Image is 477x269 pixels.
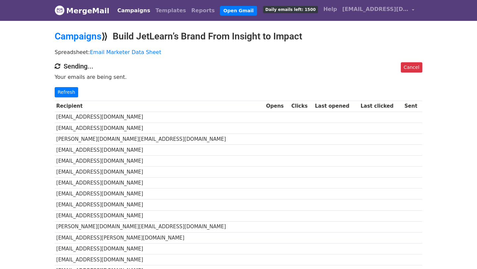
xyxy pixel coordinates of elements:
[115,4,153,17] a: Campaigns
[313,101,359,112] th: Last opened
[290,101,313,112] th: Clicks
[55,243,264,254] td: [EMAIL_ADDRESS][DOMAIN_NAME]
[189,4,218,17] a: Reports
[55,74,422,81] p: Your emails are being sent.
[55,167,264,178] td: [EMAIL_ADDRESS][DOMAIN_NAME]
[342,5,408,13] span: [EMAIL_ADDRESS][DOMAIN_NAME]
[55,49,422,56] p: Spreadsheet:
[260,3,321,16] a: Daily emails left: 1500
[263,6,318,13] span: Daily emails left: 1500
[55,112,264,123] td: [EMAIL_ADDRESS][DOMAIN_NAME]
[55,232,264,243] td: [EMAIL_ADDRESS][PERSON_NAME][DOMAIN_NAME]
[55,254,264,265] td: [EMAIL_ADDRESS][DOMAIN_NAME]
[340,3,417,18] a: [EMAIL_ADDRESS][DOMAIN_NAME]
[55,221,264,232] td: [PERSON_NAME][DOMAIN_NAME][EMAIL_ADDRESS][DOMAIN_NAME]
[90,49,161,55] a: Email Marketer Data Sheet
[264,101,290,112] th: Opens
[401,62,422,73] a: Cancel
[220,6,257,16] a: Open Gmail
[403,101,422,112] th: Sent
[55,62,422,70] h4: Sending...
[55,156,264,167] td: [EMAIL_ADDRESS][DOMAIN_NAME]
[55,134,264,144] td: [PERSON_NAME][DOMAIN_NAME][EMAIL_ADDRESS][DOMAIN_NAME]
[153,4,188,17] a: Templates
[55,123,264,134] td: [EMAIL_ADDRESS][DOMAIN_NAME]
[55,4,109,18] a: MergeMail
[55,5,65,15] img: MergeMail logo
[55,101,264,112] th: Recipient
[55,199,264,210] td: [EMAIL_ADDRESS][DOMAIN_NAME]
[55,144,264,155] td: [EMAIL_ADDRESS][DOMAIN_NAME]
[321,3,340,16] a: Help
[55,210,264,221] td: [EMAIL_ADDRESS][DOMAIN_NAME]
[55,31,422,42] h2: ⟫ Build JetLearn’s Brand From Insight to Impact
[55,31,101,42] a: Campaigns
[55,188,264,199] td: [EMAIL_ADDRESS][DOMAIN_NAME]
[55,87,78,97] a: Refresh
[55,178,264,188] td: [EMAIL_ADDRESS][DOMAIN_NAME]
[359,101,403,112] th: Last clicked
